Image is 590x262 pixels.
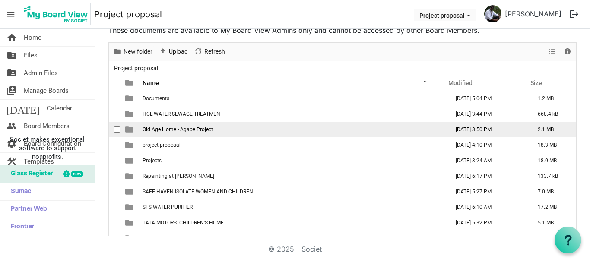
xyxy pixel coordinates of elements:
td: Old Age Home - Agape Project is template cell column header Name [140,122,447,137]
td: is template cell column header type [120,137,140,153]
div: Refresh [191,43,228,61]
td: checkbox [109,199,120,215]
td: TATA MOTORS- CHILDREN'S HOME is template cell column header Name [140,215,447,230]
td: 1.2 MB is template cell column header Size [529,91,576,106]
td: is template cell column header type [120,168,140,184]
p: These documents are available to My Board View Admins only and cannot be accessed by other Board ... [108,25,577,35]
td: checkbox [109,137,120,153]
td: THERESA BHAVAN - MAHINDRA JEEP is template cell column header Name [140,230,447,246]
span: Frontier [6,218,34,236]
span: Modified [448,79,473,86]
td: 17.2 MB is template cell column header Size [529,199,576,215]
td: 133.7 kB is template cell column header Size [529,168,576,184]
div: Upload [155,43,191,61]
span: Projects [143,158,162,164]
span: Refresh [203,46,226,57]
td: August 01, 2025 5:32 PM column header Modified [447,215,529,230]
span: Admin Files [24,64,58,82]
span: Project proposal [112,63,160,74]
span: Files [24,47,38,64]
td: checkbox [109,91,120,106]
a: My Board View Logo [21,3,94,25]
img: My Board View Logo [21,3,91,25]
td: Documents is template cell column header Name [140,91,447,106]
td: 18.0 MB is template cell column header Size [529,153,576,168]
td: checkbox [109,215,120,230]
td: checkbox [109,184,120,199]
a: Project proposal [94,6,162,23]
span: [PERSON_NAME] [143,235,182,241]
td: 2.1 MB is template cell column header Size [529,122,576,137]
td: 5.1 MB is template cell column header Size [529,215,576,230]
td: Repainting at Theresa Bhavan is template cell column header Name [140,168,447,184]
a: © 2025 - Societ [268,245,322,253]
span: Glass Register [6,165,53,183]
span: Calendar [47,100,72,117]
td: August 01, 2025 5:27 PM column header Modified [447,184,529,199]
div: Details [560,43,575,61]
td: 668.4 kB is template cell column header Size [529,106,576,122]
td: is template cell column header type [120,91,140,106]
span: folder_shared [6,47,17,64]
span: menu [3,6,19,22]
td: SAFE HAVEN ISOLATE WOMEN AND CHILDREN is template cell column header Name [140,184,447,199]
span: TATA MOTORS- CHILDREN'S HOME [143,220,224,226]
td: is template cell column header type [120,153,140,168]
span: Board Members [24,117,70,135]
td: August 10, 2025 5:04 PM column header Modified [447,91,529,106]
span: Name [143,79,159,86]
td: July 31, 2025 4:10 PM column header Modified [447,137,529,153]
button: Refresh [193,46,227,57]
td: July 27, 2025 3:50 PM column header Modified [447,122,529,137]
td: checkbox [109,122,120,137]
td: 7.0 MB is template cell column header Size [529,184,576,199]
span: Sumac [6,183,31,200]
div: New folder [110,43,155,61]
td: is template cell column header type [120,106,140,122]
span: folder_shared [6,64,17,82]
span: Old Age Home - Agape Project [143,126,213,133]
button: View dropdownbutton [547,46,558,57]
span: Partner Web [6,201,47,218]
span: SFS WATER PURIFIER [143,204,193,210]
td: August 10, 2025 6:17 PM column header Modified [447,168,529,184]
td: checkbox [109,230,120,246]
button: Project proposal dropdownbutton [414,9,476,21]
td: SFS WATER PURIFIER is template cell column header Name [140,199,447,215]
td: HCL WATER SEWAGE TREATMENT is template cell column header Name [140,106,447,122]
span: Documents [143,95,169,101]
a: [PERSON_NAME] [501,5,565,22]
span: Home [24,29,41,46]
td: checkbox [109,153,120,168]
button: Details [562,46,574,57]
span: Manage Boards [24,82,69,99]
td: is template cell column header type [120,199,140,215]
td: is template cell column header type [120,215,140,230]
td: 18.3 MB is template cell column header Size [529,137,576,153]
td: is template cell column header type [120,230,140,246]
img: hSUB5Hwbk44obJUHC4p8SpJiBkby1CPMa6WHdO4unjbwNk2QqmooFCj6Eu6u6-Q6MUaBHHRodFmU3PnQOABFnA_thumb.png [484,5,501,22]
div: View [546,43,560,61]
td: is template cell column header type [120,184,140,199]
span: New folder [123,46,153,57]
button: New folder [112,46,154,57]
button: logout [565,5,583,23]
td: August 05, 2025 6:10 AM column header Modified [447,199,529,215]
td: July 26, 2025 3:24 AM column header Modified [447,153,529,168]
span: [DATE] [6,100,40,117]
td: checkbox [109,168,120,184]
td: August 10, 2025 7:07 PM column header Modified [447,230,529,246]
td: August 03, 2025 3:44 PM column header Modified [447,106,529,122]
span: Repainting at [PERSON_NAME] [143,173,214,179]
button: Upload [157,46,190,57]
div: new [71,171,83,177]
span: Societ makes exceptional software to support nonprofits. [4,135,91,161]
span: home [6,29,17,46]
td: Projects is template cell column header Name [140,153,447,168]
span: project proposal [143,142,181,148]
span: HCL WATER SEWAGE TREATMENT [143,111,223,117]
td: project proposal is template cell column header Name [140,137,447,153]
td: 1.7 MB is template cell column header Size [529,230,576,246]
span: switch_account [6,82,17,99]
span: Size [530,79,542,86]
